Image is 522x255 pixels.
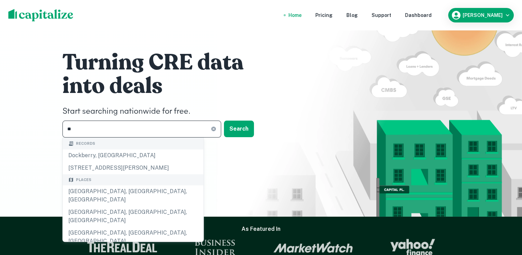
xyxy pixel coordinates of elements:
div: [GEOGRAPHIC_DATA], [GEOGRAPHIC_DATA], [GEOGRAPHIC_DATA] [63,185,204,206]
a: Support [372,11,391,19]
h6: As Featured In [242,225,280,233]
div: [STREET_ADDRESS][PERSON_NAME] [63,162,204,174]
a: Pricing [315,11,333,19]
button: [PERSON_NAME] [448,8,514,22]
img: capitalize-logo.png [8,9,73,21]
iframe: Chat Widget [487,200,522,233]
h1: Turning CRE data [62,49,269,76]
div: [GEOGRAPHIC_DATA], [GEOGRAPHIC_DATA], [GEOGRAPHIC_DATA] [63,206,204,227]
a: Blog [346,11,358,19]
span: Records [76,141,95,147]
span: Places [76,177,91,183]
a: Dashboard [405,11,432,19]
div: dockberry, [GEOGRAPHIC_DATA] [63,149,204,162]
img: Market Watch [273,241,353,253]
h1: into deals [62,72,269,100]
h6: [PERSON_NAME] [463,13,503,18]
h4: Start searching nationwide for free. [62,105,269,118]
img: The Real Deal [87,242,157,253]
a: Home [288,11,302,19]
div: [GEOGRAPHIC_DATA], [GEOGRAPHIC_DATA], [GEOGRAPHIC_DATA] [63,227,204,247]
button: Search [224,121,254,137]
